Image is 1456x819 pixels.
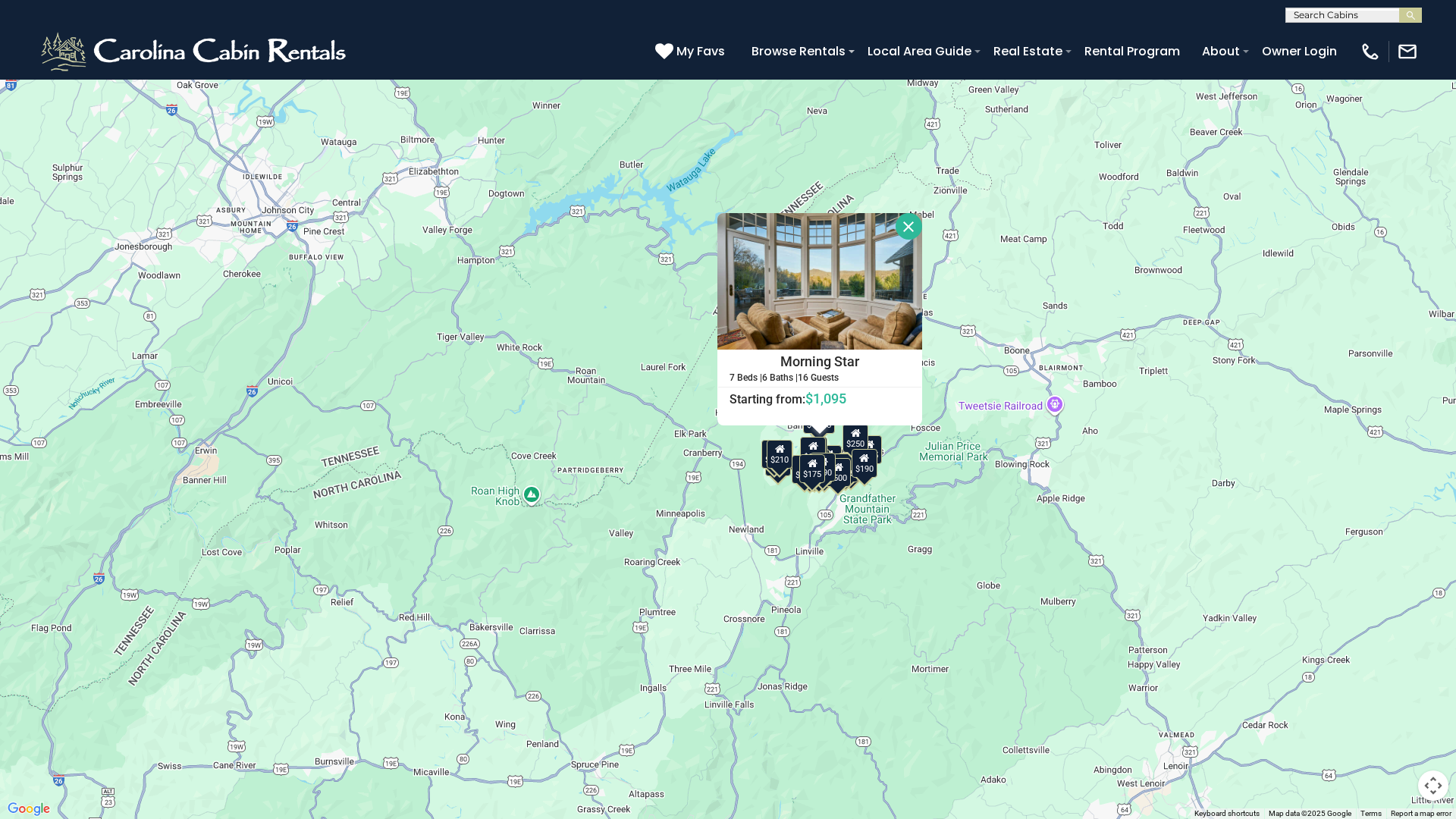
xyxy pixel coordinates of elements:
[676,42,725,61] span: My Favs
[1194,38,1247,64] a: About
[655,42,729,61] a: My Favs
[1360,41,1381,62] img: phone-regular-white.png
[1254,38,1345,64] a: Owner Login
[1077,38,1188,64] a: Rental Program
[744,38,853,64] a: Browse Rentals
[860,38,979,64] a: Local Area Guide
[38,29,353,74] img: White-1-2.png
[986,38,1070,64] a: Real Estate
[1397,41,1418,62] img: mail-regular-white.png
